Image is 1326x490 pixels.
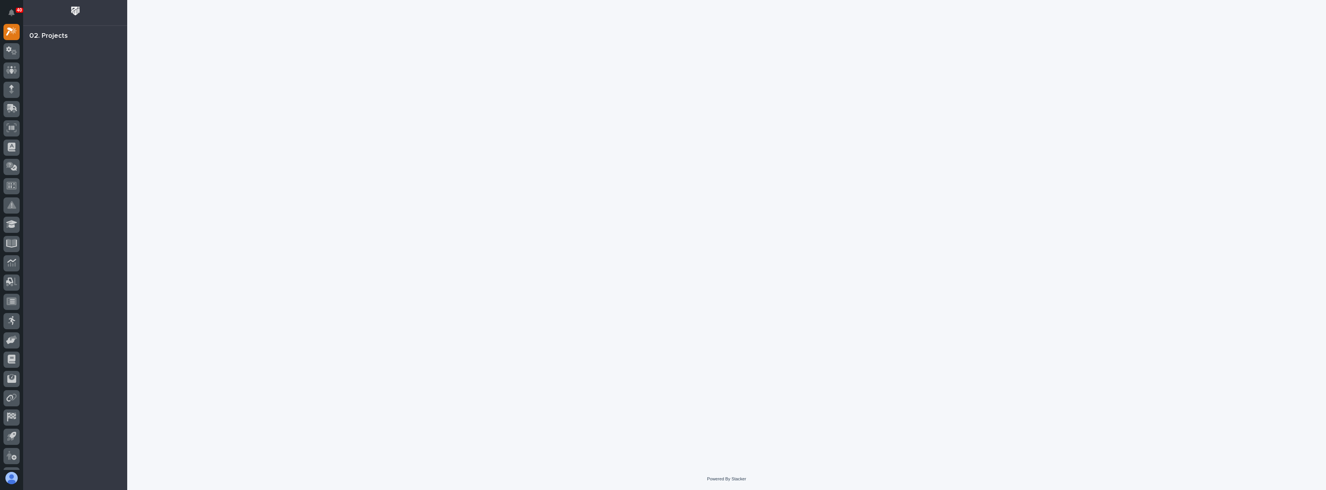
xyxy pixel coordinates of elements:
[707,477,746,481] a: Powered By Stacker
[3,5,20,21] button: Notifications
[29,32,68,40] div: 02. Projects
[68,4,82,18] img: Workspace Logo
[10,9,20,22] div: Notifications40
[3,470,20,486] button: users-avatar
[17,7,22,13] p: 40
